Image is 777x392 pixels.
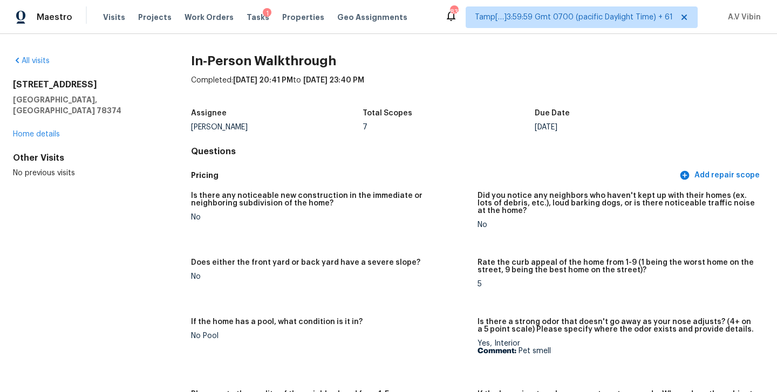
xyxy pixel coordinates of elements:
h2: In-Person Walkthrough [191,56,764,66]
div: [DATE] [535,123,707,131]
h4: Questions [191,146,764,157]
span: Geo Assignments [337,12,407,23]
span: Add repair scope [681,169,760,182]
div: 1 [263,8,271,19]
span: [DATE] 23:40 PM [303,77,364,84]
span: Visits [103,12,125,23]
h5: Does either the front yard or back yard have a severe slope? [191,259,420,266]
span: No previous visits [13,169,75,177]
span: Maestro [37,12,72,23]
h5: Assignee [191,109,227,117]
h2: [STREET_ADDRESS] [13,79,156,90]
h5: Rate the curb appeal of the home from 1-9 (1 being the worst home on the street, 9 being the best... [478,259,755,274]
div: Yes, Interior [478,340,755,355]
div: [PERSON_NAME] [191,123,363,131]
a: Home details [13,130,60,138]
div: Completed: to [191,75,764,103]
div: 7 [363,123,535,131]
div: No [191,273,469,280]
h5: If the home has a pool, what condition is it in? [191,318,363,326]
h5: Pricing [191,170,677,181]
span: Tamp[…]3:59:59 Gmt 0700 (pacific Daylight Time) + 61 [475,12,673,23]
span: Tasks [247,13,269,21]
h5: Total Scopes [363,109,412,117]
span: A.V Vibin [724,12,761,23]
a: All visits [13,57,50,65]
b: Comment: [478,347,516,355]
span: Work Orders [185,12,234,23]
h5: Is there a strong odor that doesn't go away as your nose adjusts? (4+ on a 5 point scale) Please ... [478,318,755,333]
div: No [191,214,469,221]
span: [DATE] 20:41 PM [233,77,293,84]
div: No [478,221,755,229]
span: Projects [138,12,172,23]
div: 5 [478,280,755,288]
h5: Did you notice any neighbors who haven't kept up with their homes (ex. lots of debris, etc.), lou... [478,192,755,215]
div: No Pool [191,332,469,340]
h5: Is there any noticeable new construction in the immediate or neighboring subdivision of the home? [191,192,469,207]
div: Other Visits [13,153,156,163]
h5: Due Date [535,109,570,117]
h5: [GEOGRAPHIC_DATA], [GEOGRAPHIC_DATA] 78374 [13,94,156,116]
p: Pet smell [478,347,755,355]
button: Add repair scope [677,166,764,185]
div: 837 [450,6,458,17]
span: Properties [282,12,324,23]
